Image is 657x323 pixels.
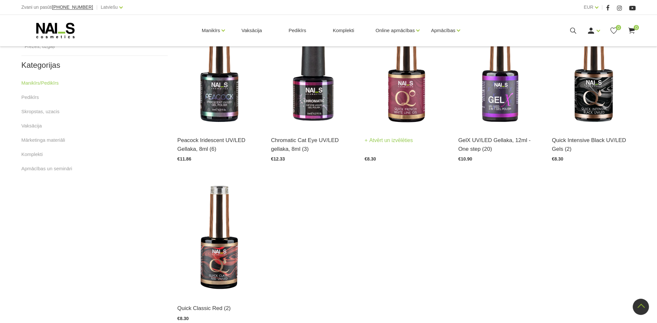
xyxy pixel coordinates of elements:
a: Latviešu [101,3,118,11]
h2: Kategorijas [21,61,168,69]
a: Apmācības [431,18,455,43]
span: 0 [634,25,639,30]
img: Quick French White Line - īpaši izstrādāta pigmentēta baltā gellaka perfektam franču manikīram.* ... [365,12,449,128]
img: Trīs vienā - bāze, tonis, tops (trausliem nagiem vēlams papildus lietot bāzi). Ilgnoturīga un int... [458,12,542,128]
a: 0 [627,27,636,35]
img: Chromatic magnētiskā dizaina gellaka ar smalkām, atstarojošām hroma daļiņām. Izteiksmīgs 4D efekt... [271,12,355,128]
a: Vaksācija [21,122,42,130]
a: Manikīrs [202,18,220,43]
a: Online apmācības [375,18,415,43]
span: | [602,3,603,11]
span: €10.90 [458,156,472,161]
a: Frēzes, uzgaļi [25,42,55,50]
a: Mārketinga materiāli [21,136,65,144]
a: Pedikīrs [21,93,39,101]
span: 0 [616,25,621,30]
a: [PHONE_NUMBER] [52,5,93,10]
a: Apmācības un semināri [21,165,72,173]
span: €12.33 [271,156,285,161]
a: Peacock Iridescent UV/LED Gellaka, 8ml (6) [177,136,262,153]
span: €8.30 [552,156,563,161]
a: Vaksācija [236,15,267,46]
a: Quick Classic Red (2) [177,304,262,313]
img: Quick Intensive Black - īpaši pigmentēta melnā gellaka. * Vienmērīgs pārklājums 1 kārtā bez svītr... [552,12,636,128]
span: €8.30 [177,316,189,321]
a: Komplekti [328,15,359,46]
a: Komplekti [21,150,43,158]
a: EUR [584,3,593,11]
a: Manikīrs/Pedikīrs [21,79,59,87]
a: Pedikīrs [283,15,311,46]
a: Quick Intensive Black UV/LED Gels (2) [552,136,636,153]
a: 0 [610,27,618,35]
a: Skropstas, uzacis [21,108,60,115]
a: Chromatic Cat Eye UV/LED gellaka, 8ml (3) [271,136,355,153]
span: €11.86 [177,156,191,161]
a: GelX UV/LED Gellaka, 12ml - One step (20) [458,136,542,153]
img: Hameleona efekta gellakas pārklājums. Intensīvam rezultātam lietot uz melna pamattoņa, tādā veidā... [177,12,262,128]
div: Zvani un pasūti [21,3,93,11]
span: €8.30 [365,156,376,161]
span: | [96,3,98,11]
a: Atvērt un izvēlēties [365,136,413,145]
img: Quick Classic Red - īpaši pigmentēta, augstas kvalitātes klasiskā sarkanā gellaka, kas piešķir el... [177,181,262,296]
